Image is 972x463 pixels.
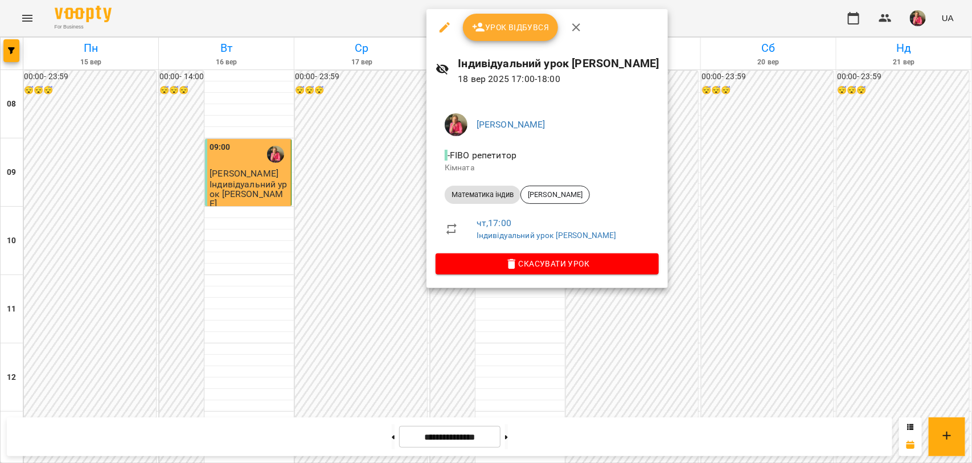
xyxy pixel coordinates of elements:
span: Математика індив [445,190,520,200]
button: Скасувати Урок [436,253,659,274]
p: 18 вер 2025 17:00 - 18:00 [458,72,659,86]
p: Кімната [445,162,650,174]
span: - FIBO репетитор [445,150,519,161]
h6: Індивідуальний урок [PERSON_NAME] [458,55,659,72]
span: Урок відбувся [472,21,549,34]
div: [PERSON_NAME] [520,186,590,204]
img: c8ec532f7c743ac4a7ca2a244336a431.jpg [445,113,467,136]
span: [PERSON_NAME] [521,190,589,200]
a: чт , 17:00 [477,218,511,228]
a: [PERSON_NAME] [477,119,546,130]
a: Індивідуальний урок [PERSON_NAME] [477,231,617,240]
button: Урок відбувся [463,14,559,41]
span: Скасувати Урок [445,257,650,271]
